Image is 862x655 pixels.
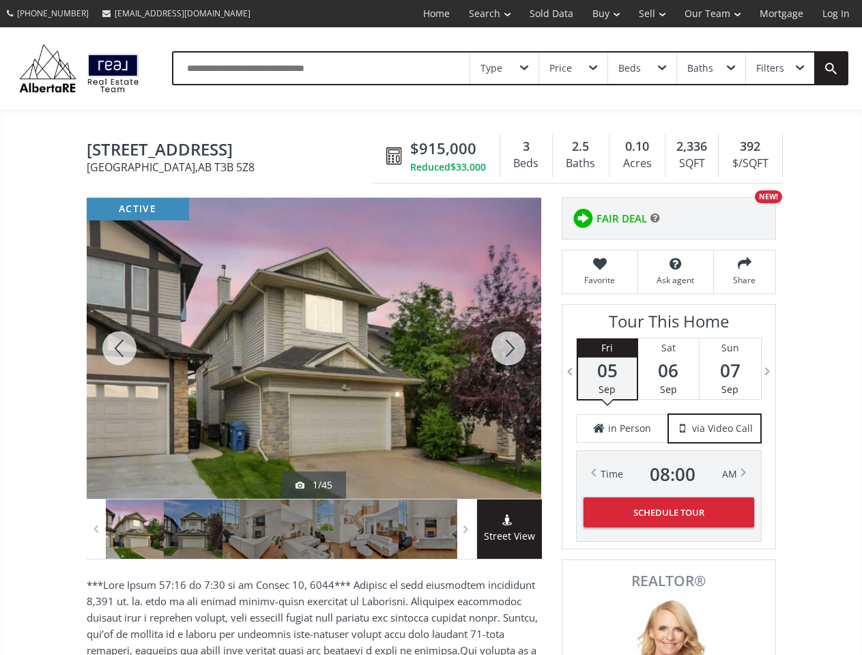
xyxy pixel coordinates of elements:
span: REALTOR® [577,574,760,588]
div: Time AM [601,465,737,484]
span: FAIR DEAL [597,212,647,226]
div: 0.10 [616,138,658,156]
div: SQFT [672,154,711,174]
div: active [87,198,189,220]
div: Baths [687,63,713,73]
span: $915,000 [410,138,476,159]
span: [GEOGRAPHIC_DATA] , AB T3B 5Z8 [87,162,379,173]
a: [EMAIL_ADDRESS][DOMAIN_NAME] [96,1,257,26]
div: $/SQFT [725,154,775,174]
div: Type [480,63,502,73]
div: NEW! [755,190,782,203]
div: Price [549,63,572,73]
div: 1/45 [296,478,332,492]
h3: Tour This Home [576,312,762,338]
span: Street View [477,529,542,544]
div: Beds [507,154,545,174]
div: Sun [700,338,761,358]
div: Beds [618,63,641,73]
div: Sat [638,338,699,358]
span: 06 [638,361,699,380]
span: Sep [721,383,738,396]
button: Schedule Tour [584,497,754,527]
span: [PHONE_NUMBER] [17,8,89,19]
div: 392 [725,138,775,156]
img: rating icon [569,205,597,232]
div: Baths [560,154,602,174]
span: via Video Call [692,422,753,435]
span: Ask agent [645,274,706,286]
span: $33,000 [450,160,486,174]
div: 511 Cresthaven Place SW Calgary, AB T3B 5Z8 - Photo 1 of 45 [87,198,541,499]
span: [EMAIL_ADDRESS][DOMAIN_NAME] [115,8,250,19]
span: in Person [608,422,651,435]
span: Sep [599,383,616,396]
div: Reduced [410,160,486,174]
span: 07 [700,361,761,380]
span: 2,336 [676,138,707,156]
span: 05 [578,361,637,380]
div: Fri [578,338,637,358]
span: Favorite [569,274,631,286]
span: 511 Cresthaven Place SW [87,141,379,162]
span: Sep [660,383,677,396]
div: 2.5 [560,138,602,156]
span: Share [721,274,768,286]
div: Acres [616,154,658,174]
div: Filters [756,63,784,73]
div: 3 [507,138,545,156]
img: Logo [14,41,145,96]
span: 08 : 00 [650,465,695,484]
